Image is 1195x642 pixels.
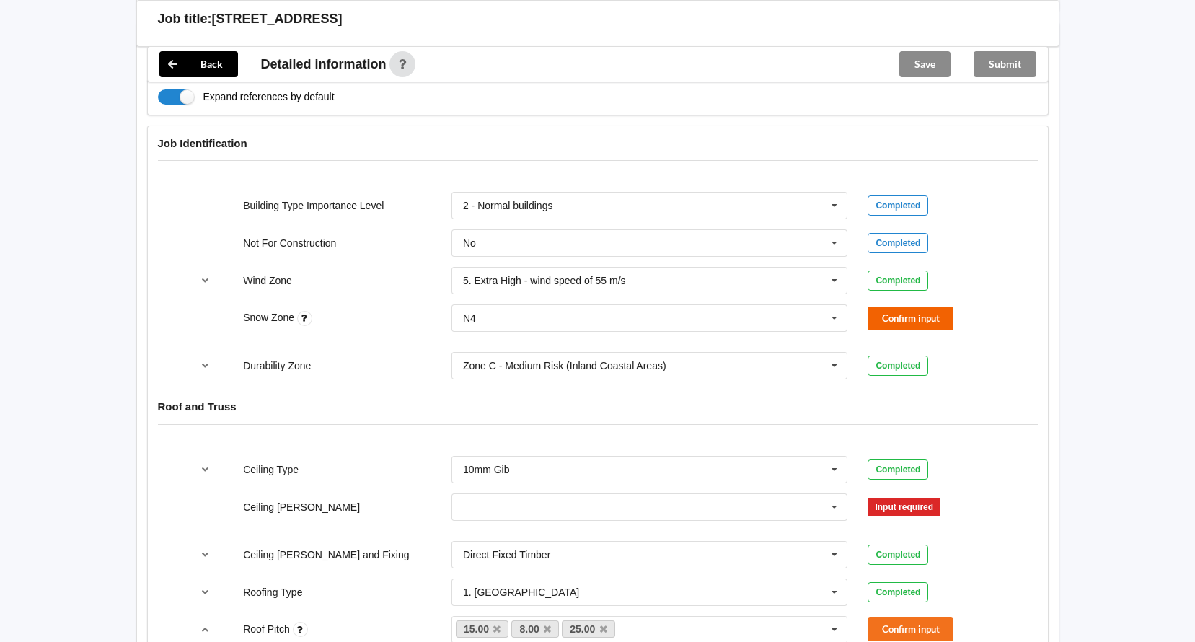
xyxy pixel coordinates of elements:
[868,617,953,641] button: Confirm input
[456,620,509,638] a: 15.00
[191,268,219,294] button: reference-toggle
[868,498,940,516] div: Input required
[868,582,928,602] div: Completed
[243,237,336,249] label: Not For Construction
[511,620,559,638] a: 8.00
[463,550,550,560] div: Direct Fixed Timber
[868,195,928,216] div: Completed
[212,11,343,27] h3: [STREET_ADDRESS]
[868,271,928,291] div: Completed
[463,276,626,286] div: 5. Extra High - wind speed of 55 m/s
[463,465,510,475] div: 10mm Gib
[261,58,387,71] span: Detailed information
[562,620,615,638] a: 25.00
[191,542,219,568] button: reference-toggle
[868,233,928,253] div: Completed
[243,549,409,560] label: Ceiling [PERSON_NAME] and Fixing
[158,89,335,105] label: Expand references by default
[463,238,476,248] div: No
[868,459,928,480] div: Completed
[463,361,666,371] div: Zone C - Medium Risk (Inland Coastal Areas)
[243,501,360,513] label: Ceiling [PERSON_NAME]
[158,136,1038,150] h4: Job Identification
[243,586,302,598] label: Roofing Type
[158,400,1038,413] h4: Roof and Truss
[243,464,299,475] label: Ceiling Type
[868,545,928,565] div: Completed
[463,201,553,211] div: 2 - Normal buildings
[158,11,212,27] h3: Job title:
[243,312,297,323] label: Snow Zone
[191,579,219,605] button: reference-toggle
[243,623,292,635] label: Roof Pitch
[243,275,292,286] label: Wind Zone
[868,307,953,330] button: Confirm input
[463,313,476,323] div: N4
[191,457,219,483] button: reference-toggle
[463,587,579,597] div: 1. [GEOGRAPHIC_DATA]
[868,356,928,376] div: Completed
[243,200,384,211] label: Building Type Importance Level
[243,360,311,371] label: Durability Zone
[191,353,219,379] button: reference-toggle
[159,51,238,77] button: Back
